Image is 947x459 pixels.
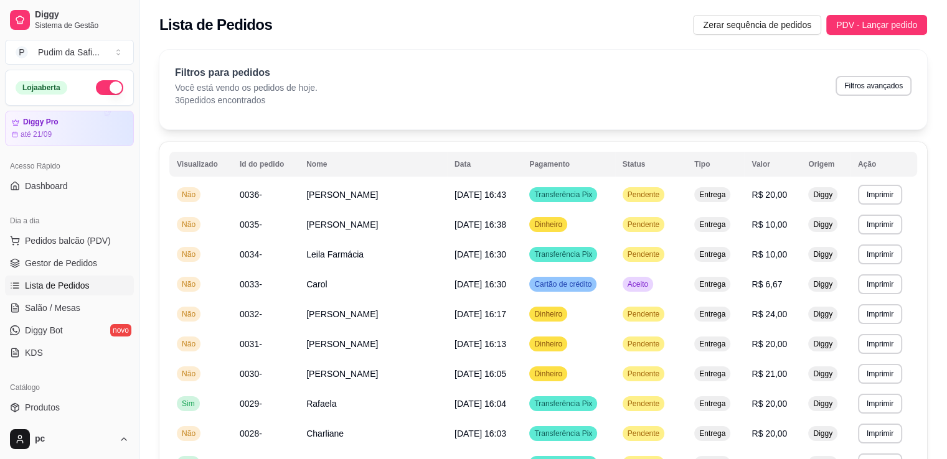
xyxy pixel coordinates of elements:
[811,399,835,409] span: Diggy
[306,429,344,438] span: Charliane
[625,279,651,289] span: Aceito
[306,190,378,200] span: [PERSON_NAME]
[179,249,198,259] span: Não
[25,346,43,359] span: KDS
[5,211,134,231] div: Dia a dia
[175,65,318,80] p: Filtros para pedidos
[35,433,114,445] span: pc
[240,279,262,289] span: 0033-
[751,190,787,200] span: R$ 20,00
[5,378,134,397] div: Catálogo
[240,309,262,319] span: 0032-
[811,279,835,289] span: Diggy
[175,81,318,94] p: Você está vendo os pedidos de hoje.
[455,339,506,349] span: [DATE] 16:13
[625,190,662,200] span: Pendente
[532,190,595,200] span: Transferência Pix
[25,234,111,247] span: Pedidos balcão (PDV)
[299,152,447,177] th: Nome
[175,94,318,106] p: 36 pedidos encontrados
[811,220,835,229] span: Diggy
[532,249,595,259] span: Transferência Pix
[625,429,662,438] span: Pendente
[5,231,134,251] button: Pedidos balcão (PDV)
[306,369,378,379] span: [PERSON_NAME]
[23,118,59,127] article: Diggy Pro
[625,249,662,259] span: Pendente
[751,249,787,259] span: R$ 10,00
[455,369,506,379] span: [DATE] 16:05
[687,152,744,177] th: Tipo
[697,399,728,409] span: Entrega
[811,429,835,438] span: Diggy
[96,80,123,95] button: Alterar Status
[697,369,728,379] span: Entrega
[179,339,198,349] span: Não
[240,190,262,200] span: 0036-
[240,220,262,229] span: 0035-
[811,309,835,319] span: Diggy
[240,249,262,259] span: 0034-
[615,152,687,177] th: Status
[25,279,90,292] span: Lista de Pedidos
[240,399,262,409] span: 0029-
[826,15,927,35] button: PDV - Lançar pedido
[5,298,134,318] a: Salão / Mesas
[697,220,728,229] span: Entrega
[858,185,902,205] button: Imprimir
[751,309,787,319] span: R$ 24,00
[159,15,272,35] h2: Lista de Pedidos
[25,324,63,336] span: Diggy Bot
[836,18,917,32] span: PDV - Lançar pedido
[38,46,100,58] div: Pudim da Safi ...
[625,339,662,349] span: Pendente
[751,220,787,229] span: R$ 10,00
[858,364,902,384] button: Imprimir
[306,220,378,229] span: [PERSON_NAME]
[751,429,787,438] span: R$ 20,00
[306,249,364,259] span: Leila Farmácia
[625,220,662,229] span: Pendente
[836,76,912,96] button: Filtros avançados
[455,249,506,259] span: [DATE] 16:30
[25,257,97,269] span: Gestor de Pedidos
[697,249,728,259] span: Entrega
[455,220,506,229] span: [DATE] 16:38
[697,429,728,438] span: Entrega
[455,190,506,200] span: [DATE] 16:43
[693,15,821,35] button: Zerar sequência de pedidos
[455,429,506,438] span: [DATE] 16:03
[16,81,67,95] div: Loja aberta
[532,399,595,409] span: Transferência Pix
[5,253,134,273] a: Gestor de Pedidos
[532,309,565,319] span: Dinheiro
[306,309,378,319] span: [PERSON_NAME]
[455,399,506,409] span: [DATE] 16:04
[5,111,134,146] a: Diggy Proaté 21/09
[751,279,782,289] span: R$ 6,67
[532,429,595,438] span: Transferência Pix
[697,309,728,319] span: Entrega
[5,320,134,340] a: Diggy Botnovo
[858,334,902,354] button: Imprimir
[697,339,728,349] span: Entrega
[522,152,615,177] th: Pagamento
[858,394,902,414] button: Imprimir
[811,249,835,259] span: Diggy
[169,152,232,177] th: Visualizado
[179,220,198,229] span: Não
[811,190,835,200] span: Diggy
[5,397,134,417] a: Produtos
[811,369,835,379] span: Diggy
[811,339,835,349] span: Diggy
[306,339,378,349] span: [PERSON_NAME]
[850,152,917,177] th: Ação
[5,40,134,65] button: Select a team
[25,180,68,192] span: Dashboard
[240,369,262,379] span: 0030-
[697,190,728,200] span: Entrega
[625,399,662,409] span: Pendente
[179,429,198,438] span: Não
[858,424,902,443] button: Imprimir
[240,339,262,349] span: 0031-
